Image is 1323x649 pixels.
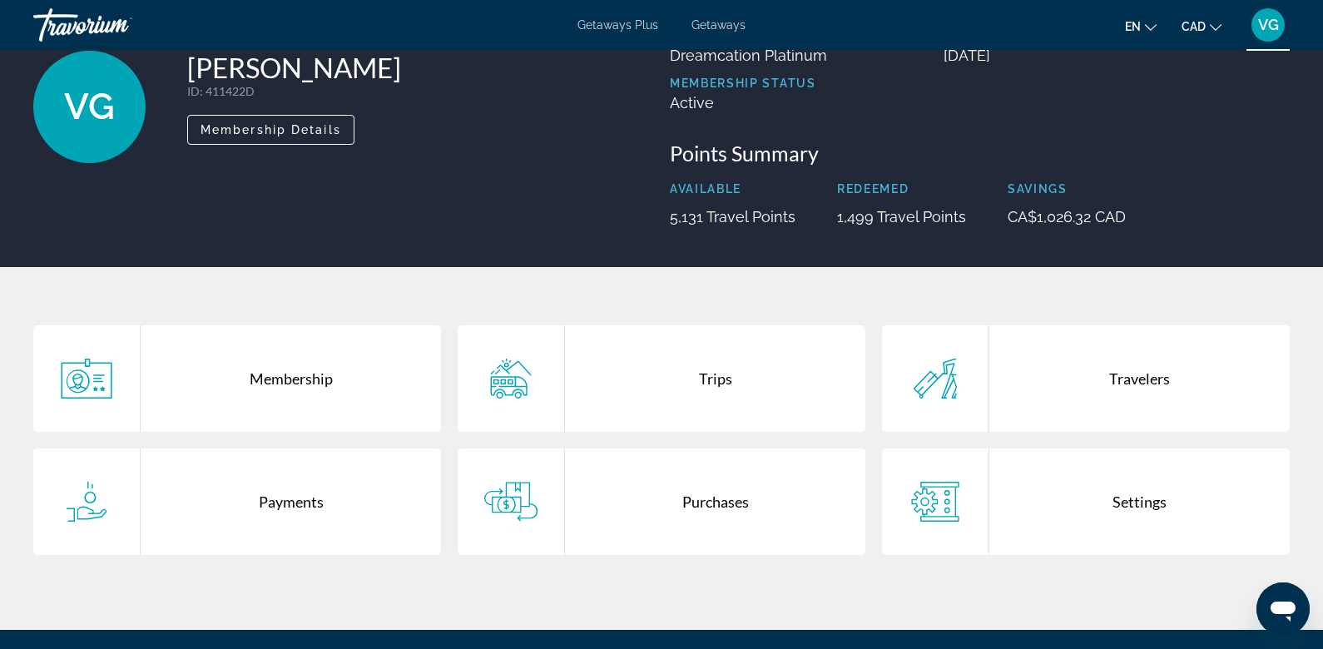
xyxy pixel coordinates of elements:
a: Payments [33,448,441,555]
div: Membership [141,325,441,432]
a: Travelers [882,325,1290,432]
p: Available [670,182,795,196]
p: Dreamcation Platinum [670,47,827,64]
span: CAD [1182,20,1206,33]
p: 5,131 Travel Points [670,208,795,225]
button: User Menu [1246,7,1290,42]
h3: Points Summary [670,141,1290,166]
p: Savings [1008,182,1126,196]
span: VG [64,85,115,128]
a: Membership [33,325,441,432]
a: Getaways Plus [577,18,658,32]
a: Getaways [691,18,746,32]
a: Trips [458,325,865,432]
span: ID [187,84,200,98]
a: Settings [882,448,1290,555]
a: Travorium [33,3,200,47]
p: Active [670,94,827,111]
button: Change currency [1182,14,1221,38]
div: Settings [989,448,1290,555]
button: Change language [1125,14,1157,38]
p: Redeemed [837,182,966,196]
p: : 411422D [187,84,401,98]
div: Trips [565,325,865,432]
div: Payments [141,448,441,555]
p: 1,499 Travel Points [837,208,966,225]
button: Membership Details [187,115,354,145]
span: en [1125,20,1141,33]
span: Membership Details [201,123,341,136]
p: [DATE] [944,47,1290,64]
p: CA$1,026.32 CAD [1008,208,1126,225]
iframe: Button to launch messaging window [1256,582,1310,636]
a: Purchases [458,448,865,555]
div: Travelers [989,325,1290,432]
h1: [PERSON_NAME] [187,51,401,84]
p: Membership Status [670,77,827,90]
span: VG [1258,17,1279,33]
div: Purchases [565,448,865,555]
a: Membership Details [187,118,354,136]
